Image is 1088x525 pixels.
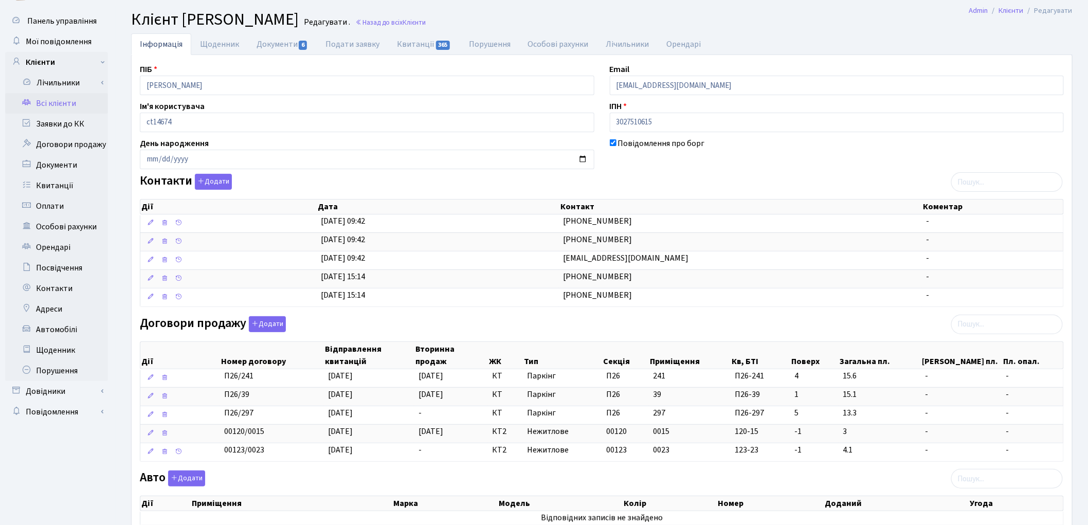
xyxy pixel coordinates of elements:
[460,33,519,55] a: Порушення
[5,196,108,216] a: Оплати
[355,17,426,27] a: Назад до всіхКлієнти
[794,389,835,401] span: 1
[248,33,317,55] a: Документи
[140,470,205,486] label: Авто
[731,342,791,369] th: Кв, БТІ
[564,215,632,227] span: [PHONE_NUMBER]
[5,381,108,402] a: Довідники
[1006,444,1059,456] span: -
[735,370,786,382] span: П26-241
[559,200,922,214] th: Контакт
[140,200,317,214] th: Дії
[324,342,414,369] th: Відправлення квитанцій
[926,426,998,438] span: -
[1006,407,1059,419] span: -
[488,342,523,369] th: ЖК
[921,342,1002,369] th: [PERSON_NAME] пл.
[926,389,998,401] span: -
[564,271,632,282] span: [PHONE_NUMBER]
[843,407,917,419] span: 13.3
[843,444,917,456] span: 4.1
[140,100,205,113] label: Ім'я користувача
[735,407,786,419] span: П26-297
[419,389,443,400] span: [DATE]
[5,237,108,258] a: Орендарі
[794,444,835,456] span: -1
[843,389,917,401] span: 15.1
[5,216,108,237] a: Особові рахунки
[492,426,519,438] span: КТ2
[492,389,519,401] span: КТ
[388,33,460,55] a: Квитанції
[140,63,157,76] label: ПІБ
[658,33,710,55] a: Орендарі
[527,389,598,401] span: Паркінг
[926,252,929,264] span: -
[735,426,786,438] span: 120-15
[328,370,353,382] span: [DATE]
[527,370,598,382] span: Паркінг
[192,172,232,190] a: Додати
[27,15,97,27] span: Панель управління
[492,370,519,382] span: КТ
[926,215,929,227] span: -
[791,342,839,369] th: Поверх
[602,342,649,369] th: Секція
[926,407,998,419] span: -
[926,444,998,456] span: -
[321,215,365,227] span: [DATE] 09:42
[224,407,253,419] span: П26/297
[5,134,108,155] a: Договори продажу
[249,316,286,332] button: Договори продажу
[922,200,1064,214] th: Коментар
[735,444,786,456] span: 123-23
[735,389,786,401] span: П26-39
[606,407,620,419] span: П26
[1006,389,1059,401] span: -
[653,370,665,382] span: 241
[606,370,620,382] span: П26
[131,8,299,31] span: Клієнт [PERSON_NAME]
[140,511,1063,525] td: Відповідних записів не знайдено
[951,172,1063,192] input: Пошук...
[5,340,108,360] a: Щоденник
[414,342,488,369] th: Вторинна продаж
[321,289,365,301] span: [DATE] 15:14
[5,258,108,278] a: Посвідчення
[328,407,353,419] span: [DATE]
[224,426,264,437] span: 00120/0015
[5,402,108,422] a: Повідомлення
[220,342,324,369] th: Номер договору
[926,370,998,382] span: -
[1024,5,1073,16] li: Редагувати
[623,496,717,511] th: Колір
[321,234,365,245] span: [DATE] 09:42
[26,36,92,47] span: Мої повідомлення
[618,137,705,150] label: Повідомлення про борг
[926,234,929,245] span: -
[527,444,598,456] span: Нежитлове
[649,342,731,369] th: Приміщення
[653,407,665,419] span: 297
[5,155,108,175] a: Документи
[419,426,443,437] span: [DATE]
[519,33,597,55] a: Особові рахунки
[419,370,443,382] span: [DATE]
[131,33,191,55] a: Інформація
[224,389,249,400] span: П26/39
[498,496,623,511] th: Модель
[5,278,108,299] a: Контакти
[246,314,286,332] a: Додати
[926,271,929,282] span: -
[168,470,205,486] button: Авто
[12,73,108,93] a: Лічильники
[564,234,632,245] span: [PHONE_NUMBER]
[403,17,426,27] span: Клієнти
[140,496,191,511] th: Дії
[5,11,108,31] a: Панель управління
[140,137,209,150] label: День народження
[824,496,969,511] th: Доданий
[224,444,264,456] span: 00123/0023
[653,444,669,456] span: 0023
[523,342,602,369] th: Тип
